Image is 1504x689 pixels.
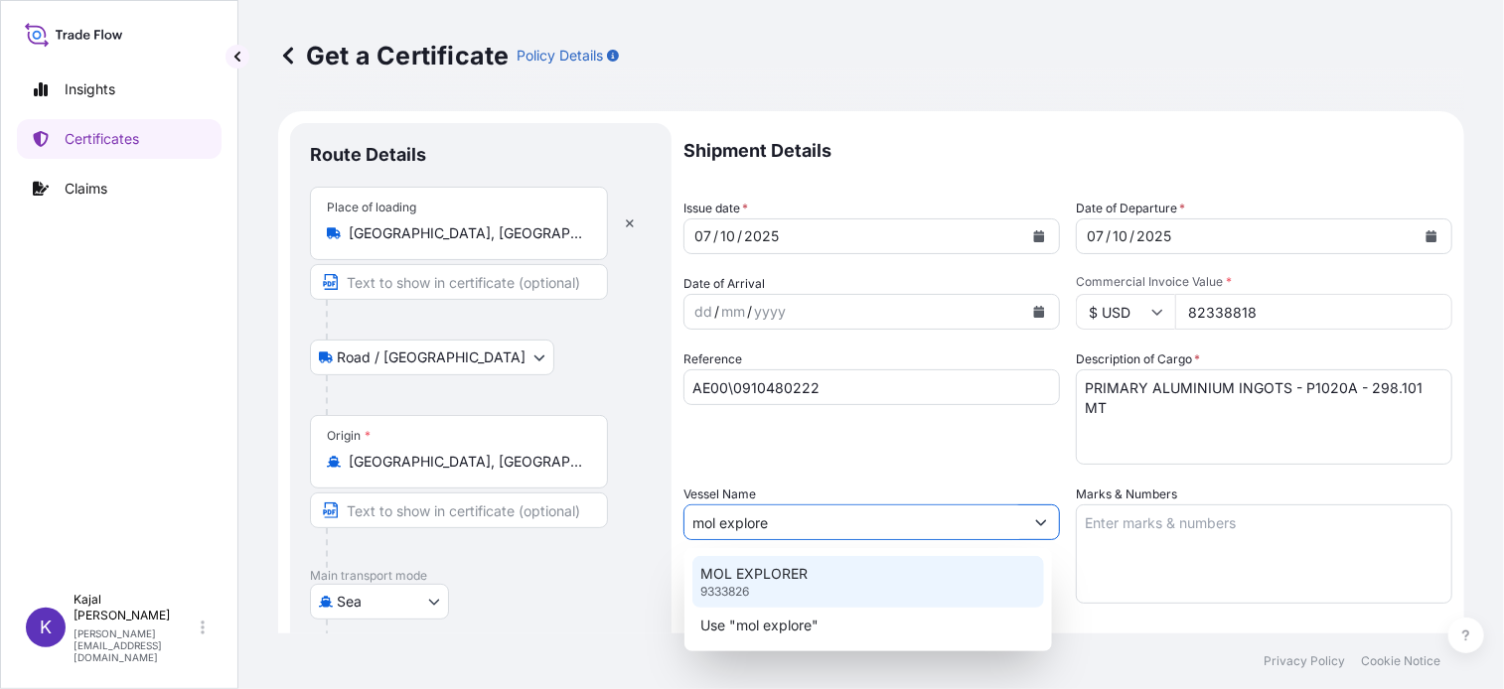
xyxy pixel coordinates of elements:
div: Suggestions [692,556,1044,643]
input: Type to search vessel name or IMO [684,504,1023,540]
div: day, [692,300,714,324]
span: Issue date [683,199,748,218]
p: Claims [65,179,107,199]
div: / [1129,224,1134,248]
button: Calendar [1023,220,1055,252]
span: Date of Arrival [683,274,765,294]
div: year, [1134,224,1173,248]
button: Calendar [1416,220,1447,252]
button: Select transport [310,584,449,620]
div: year, [752,300,788,324]
div: month, [1111,224,1129,248]
p: Policy Details [517,46,603,66]
input: Enter booking reference [683,369,1060,405]
p: Privacy Policy [1264,653,1345,669]
div: day, [692,224,713,248]
button: Select transport [310,340,554,375]
input: Enter amount [1175,294,1452,330]
p: Use "mol explore" [700,616,819,635]
p: MOL EXPLORER [700,564,808,584]
input: Text to appear on certificate [310,492,608,528]
div: / [737,224,742,248]
button: Show suggestions [1023,504,1059,540]
div: day, [1085,224,1106,248]
div: month, [718,224,737,248]
div: / [713,224,718,248]
button: Calendar [1023,296,1055,328]
span: Sea [337,592,362,612]
input: Origin [349,452,583,472]
label: Description of Cargo [1076,349,1200,369]
span: Commercial Invoice Value [1076,274,1452,290]
p: Get a Certificate [278,40,509,71]
p: Kajal [PERSON_NAME] [74,592,197,623]
div: Place of loading [327,200,416,215]
p: [PERSON_NAME][EMAIL_ADDRESS][DOMAIN_NAME] [74,627,197,663]
span: Date of Departure [1076,199,1185,218]
span: K [40,618,52,637]
p: 9333826 [700,584,749,600]
span: Road / [GEOGRAPHIC_DATA] [337,347,526,367]
p: Route Details [310,143,426,167]
label: Reference [683,349,742,369]
input: Text to appear on certificate [310,264,608,300]
textarea: PRIMARY ALUMINIUM INGOTS - P1020A - 298.101 MT [1076,369,1452,465]
input: Place of loading [349,223,583,243]
div: / [747,300,752,324]
div: month, [719,300,747,324]
div: year, [742,224,781,248]
p: Shipment Details [683,123,1452,179]
p: Main transport mode [310,568,652,584]
p: Insights [65,79,115,99]
p: Cookie Notice [1361,653,1440,669]
label: Marks & Numbers [1076,484,1177,504]
div: Origin [327,428,371,444]
div: / [714,300,719,324]
label: Vessel Name [683,484,756,504]
div: / [1106,224,1111,248]
p: Certificates [65,129,139,149]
